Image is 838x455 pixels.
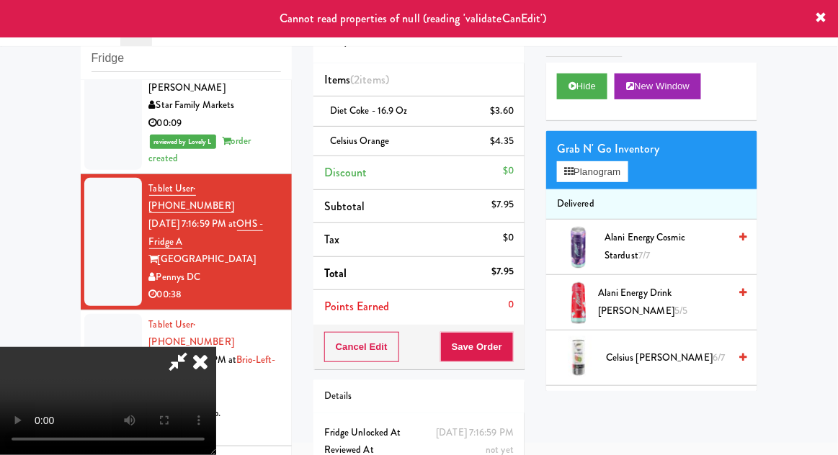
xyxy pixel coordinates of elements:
[606,349,728,367] span: Celsius [PERSON_NAME]
[713,351,725,364] span: 6/7
[324,164,367,181] span: Discount
[503,162,514,180] div: $0
[324,71,389,88] span: Items
[324,36,514,47] h5: Pennys DC
[324,424,514,442] div: Fridge Unlocked At
[546,189,757,220] li: Delivered
[324,265,347,281] span: Total
[330,134,389,148] span: Celsius Orange
[324,298,389,315] span: Points Earned
[149,251,281,269] div: [GEOGRAPHIC_DATA]
[324,198,365,215] span: Subtotal
[592,284,747,320] div: Alani Energy Drink [PERSON_NAME]5/5
[638,248,650,262] span: 7/7
[149,217,264,249] a: OHS - Fridge A
[330,104,408,117] span: Diet Coke - 16.9 oz
[557,73,607,99] button: Hide
[615,73,701,99] button: New Window
[149,61,281,96] div: Vantage St. [PERSON_NAME]
[150,135,216,149] span: reviewed by Lovely L
[491,102,514,120] div: $3.60
[503,229,514,247] div: $0
[491,132,514,150] div: $4.35
[149,286,281,304] div: 00:38
[557,138,746,160] div: Grab N' Go Inventory
[324,332,399,362] button: Cancel Edit
[557,161,628,183] button: Planogram
[350,71,389,88] span: (2 )
[508,296,514,314] div: 0
[280,10,547,27] span: Cannot read properties of null (reading 'validateCanEdit')
[360,71,386,88] ng-pluralize: items
[81,310,292,446] li: Tablet User· [PHONE_NUMBER][DATE] 7:17:50 PM atBrio-Left- FridgeBrioMP Vending Co.00:12
[324,231,339,248] span: Tax
[492,263,514,281] div: $7.95
[149,96,281,114] div: Star Family Markets
[598,284,728,320] span: Alani Energy Drink [PERSON_NAME]
[440,332,514,362] button: Save Order
[492,196,514,214] div: $7.95
[149,114,281,132] div: 00:09
[605,229,728,264] span: Alani Energy Cosmic Stardust
[81,174,292,310] li: Tablet User· [PHONE_NUMBER][DATE] 7:16:59 PM atOHS - Fridge A[GEOGRAPHIC_DATA]Pennys DC00:38
[436,424,514,442] div: [DATE] 7:16:59 PM
[599,229,746,264] div: Alani Energy Cosmic Stardust7/7
[92,45,281,72] input: Search vision orders
[324,387,514,405] div: Details
[149,181,234,214] a: Tablet User· [PHONE_NUMBER]
[149,269,281,287] div: Pennys DC
[600,349,746,367] div: Celsius [PERSON_NAME]6/7
[149,317,234,349] a: Tablet User· [PHONE_NUMBER]
[674,304,687,317] span: 5/5
[149,217,237,230] span: [DATE] 7:16:59 PM at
